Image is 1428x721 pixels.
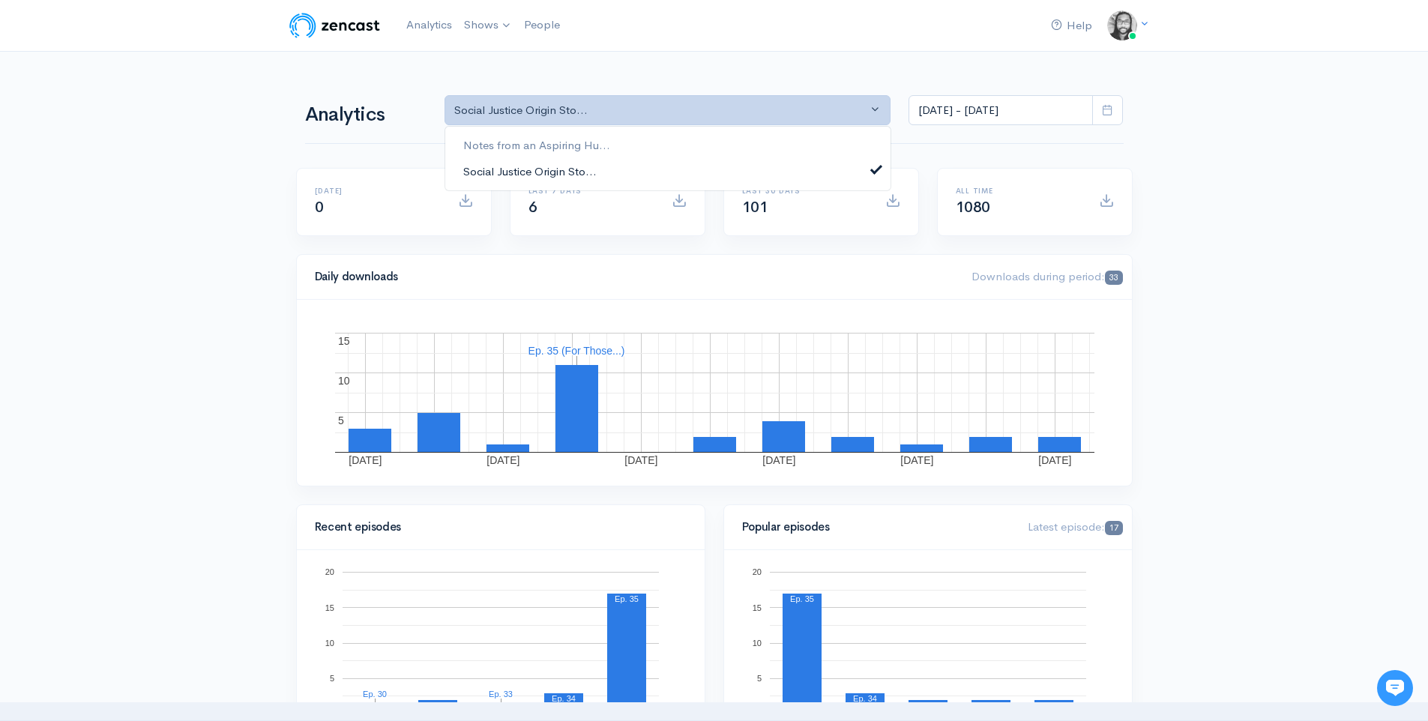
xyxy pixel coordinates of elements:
[315,318,1114,468] svg: A chart.
[325,567,334,576] text: 20
[454,102,868,119] div: Social Justice Origin Sto...
[463,137,610,154] span: Notes from an Aspiring Hu...
[315,271,954,283] h4: Daily downloads
[315,521,678,534] h4: Recent episodes
[489,690,513,699] text: Ep. 33
[528,187,654,195] h6: Last 7 days
[742,198,768,217] span: 101
[1042,701,1066,710] text: Ep. 31
[1377,670,1413,706] iframe: gist-messenger-bubble-iframe
[752,603,761,612] text: 15
[349,454,382,466] text: [DATE]
[956,198,990,217] span: 1080
[742,187,867,195] h6: Last 30 days
[752,567,761,576] text: 20
[853,694,877,703] text: Ep. 34
[971,269,1122,283] span: Downloads during period:
[918,701,938,710] text: Ep. 9
[624,454,657,466] text: [DATE]
[325,603,334,612] text: 15
[762,454,795,466] text: [DATE]
[97,184,180,196] span: New conversation
[1038,454,1071,466] text: [DATE]
[287,10,382,40] img: ZenCast Logo
[1045,10,1098,42] a: Help
[458,9,518,42] a: Shows
[400,9,458,41] a: Analytics
[315,187,440,195] h6: [DATE]
[1107,10,1137,40] img: ...
[23,175,277,205] button: New conversation
[956,187,1081,195] h6: All time
[528,345,624,357] text: Ep. 35 (For Those...)
[1105,271,1122,285] span: 33
[305,104,427,126] h1: Analytics
[552,694,576,703] text: Ep. 34
[338,335,350,347] text: 15
[22,76,277,148] h2: Just let us know if you need anything and we'll be happy to help! 🙂
[463,163,597,180] span: Social Justice Origin Sto...
[1105,521,1122,535] span: 17
[790,594,814,603] text: Ep. 35
[742,568,1114,718] svg: A chart.
[338,414,344,426] text: 5
[43,258,268,288] input: Search articles
[909,95,1093,126] input: analytics date range selector
[363,690,387,699] text: Ep. 30
[1028,519,1122,534] span: Latest episode:
[756,674,761,683] text: 5
[900,454,933,466] text: [DATE]
[486,454,519,466] text: [DATE]
[329,674,334,683] text: 5
[315,568,687,718] svg: A chart.
[325,639,334,648] text: 10
[752,639,761,648] text: 10
[518,9,566,41] a: People
[979,701,1003,710] text: Ep. 11
[426,701,450,710] text: Ep. 31
[445,95,891,126] button: Social Justice Origin Sto...
[528,198,537,217] span: 6
[315,198,324,217] span: 0
[742,521,1010,534] h4: Popular episodes
[615,594,639,603] text: Ep. 35
[20,233,280,251] p: Find an answer quickly
[338,375,350,387] text: 10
